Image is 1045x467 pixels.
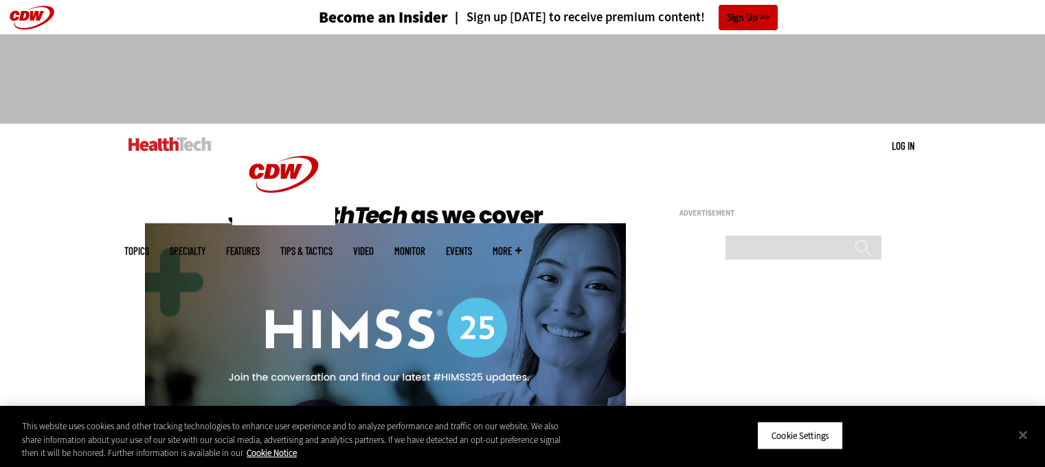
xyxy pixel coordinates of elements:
button: Close [1008,420,1038,450]
button: Cookie Settings [757,421,843,450]
a: More information about your privacy [247,447,297,459]
iframe: advertisement [679,223,886,394]
a: Features [226,246,260,256]
a: Become an Insider [267,10,448,25]
h3: Become an Insider [319,10,448,25]
a: Sign Up [719,5,778,30]
a: Tips & Tactics [280,246,333,256]
div: User menu [892,139,914,153]
img: Home [232,124,335,225]
span: Specialty [170,246,205,256]
a: Events [446,246,472,256]
img: Home [128,137,212,151]
span: More [493,246,521,256]
div: This website uses cookies and other tracking technologies to enhance user experience and to analy... [22,420,575,460]
a: CDW [232,214,335,229]
a: Sign up [DATE] to receive premium content! [448,11,705,24]
a: Log in [892,139,914,152]
iframe: advertisement [273,48,773,110]
span: Topics [124,246,149,256]
a: MonITor [394,246,425,256]
a: Video [353,246,374,256]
